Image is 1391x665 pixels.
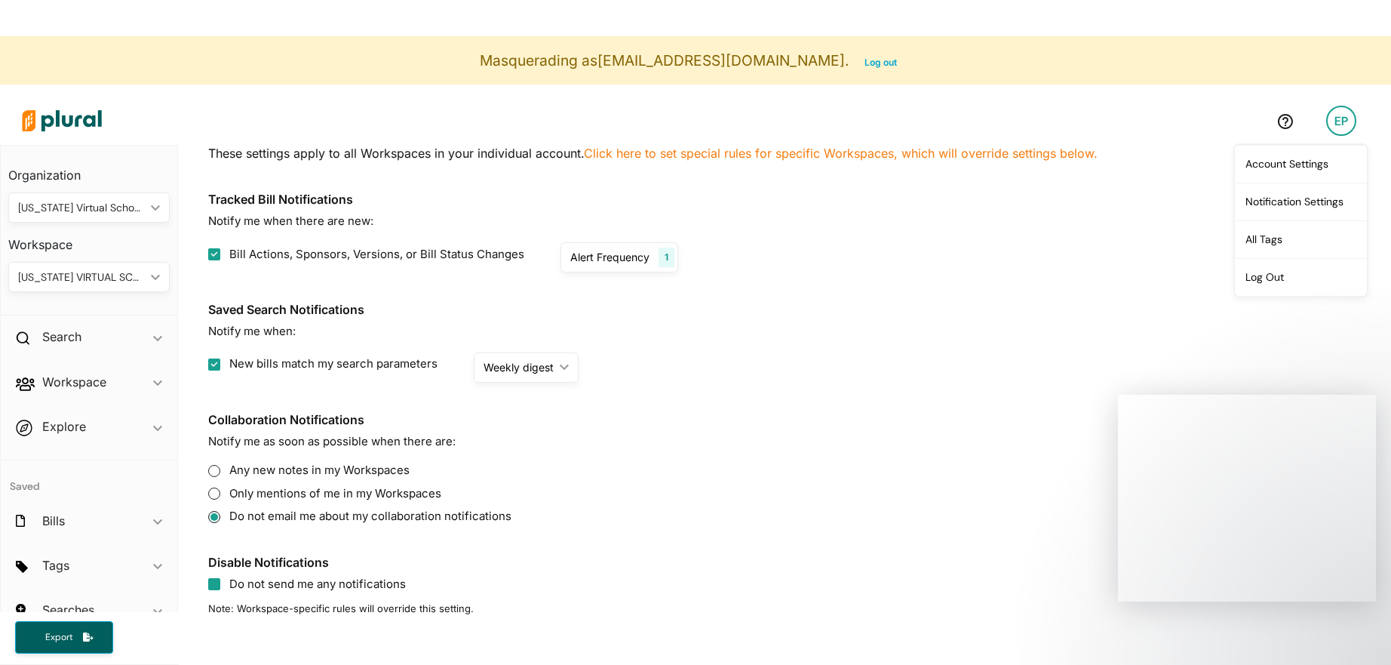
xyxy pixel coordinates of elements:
h3: Saved Search Notifications [208,303,1361,317]
a: Log Out [1235,258,1367,296]
h2: Searches [42,602,94,618]
h2: Explore [42,418,86,435]
h3: Disable Notifications [208,556,1361,570]
span: New bills match my search parameters [229,356,438,373]
label: Do not send me any notifications [208,576,1361,593]
input: Only mentions of me in my Workspaces [208,488,220,500]
input: New bills match my search parameters [208,359,220,371]
a: Click here to set special rules for specific Workspaces, which will override settings below. [584,146,1098,161]
div: Weekly digest [484,359,554,375]
h3: Tracked Bill Notifications [208,192,1361,207]
label: Any new notes in my Workspaces [208,462,1361,479]
p: Notify me as soon as possible when there are: [208,433,1361,451]
span: Only mentions of me in my Workspaces [229,485,441,503]
a: Account Settings [1235,145,1367,183]
h3: Organization [8,153,170,186]
p: Notify me when: [208,323,1361,340]
img: Logo for Plural [9,94,115,147]
a: EP [1314,100,1368,142]
iframe: Intercom live chat [1340,614,1376,650]
div: [US_STATE] Virtual School (FLVS) [18,200,145,216]
h2: Bills [42,513,65,529]
span: Export [35,631,83,644]
button: Log out [849,51,912,74]
h2: Workspace [42,374,106,390]
h2: Tags [42,557,69,574]
h2: Search [42,328,81,345]
div: 1 [659,248,674,267]
input: Bill Actions, Sponsors, Versions, or Bill Status Changes [208,248,220,260]
input: Do not send me any notifications [208,578,220,590]
p: Notify me when there are new: [208,213,1361,230]
a: All Tags [1235,220,1367,258]
h3: Workspace [8,223,170,256]
label: Do not email me about my collaboration notifications [208,508,1361,525]
span: Bill Actions, Sponsors, Versions, or Bill Status Changes [229,246,524,263]
div: Alert Frequency [570,249,649,265]
div: EP [1326,106,1356,136]
span: Note: Workspace-specific rules will override this setting. [208,602,474,614]
span: [EMAIL_ADDRESS][DOMAIN_NAME] [597,51,845,69]
h3: Collaboration Notifications [208,413,1361,427]
input: Any new notes in my Workspaces [208,465,220,477]
button: Export [15,621,113,654]
p: These settings apply to all Workspaces in your individual account. [208,144,1361,162]
iframe: Intercom live chat message [1118,395,1376,602]
input: Do not email me about my collaboration notifications [208,511,220,523]
div: [US_STATE] VIRTUAL SCHOOL [18,269,145,285]
h4: Saved [1,460,177,497]
a: Notification Settings [1235,183,1367,220]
